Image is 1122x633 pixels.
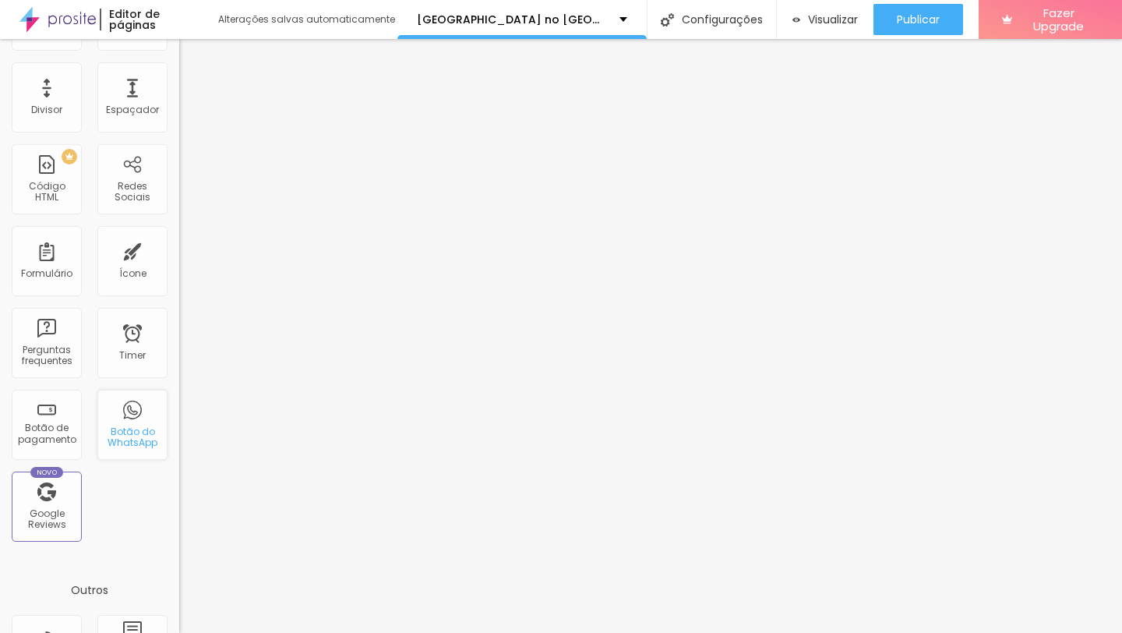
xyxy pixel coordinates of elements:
[179,39,1122,633] iframe: Editor
[792,13,800,27] img: view-1.svg
[218,15,397,24] div: Alterações salvas automaticamente
[30,467,64,478] div: Novo
[31,104,62,115] div: Divisor
[777,4,873,35] button: Visualizar
[417,14,608,25] p: [GEOGRAPHIC_DATA] no [GEOGRAPHIC_DATA]
[1018,6,1099,34] span: Fazer Upgrade
[100,9,203,30] div: Editor de páginas
[101,181,163,203] div: Redes Sociais
[16,345,77,367] div: Perguntas frequentes
[106,104,159,115] div: Espaçador
[119,268,146,279] div: Ícone
[119,350,146,361] div: Timer
[808,13,858,26] span: Visualizar
[101,426,163,449] div: Botão do WhatsApp
[21,268,72,279] div: Formulário
[16,181,77,203] div: Código HTML
[661,13,674,27] img: Icone
[16,423,77,445] div: Botão de pagamento
[873,4,963,35] button: Publicar
[16,508,77,531] div: Google Reviews
[897,13,940,26] span: Publicar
